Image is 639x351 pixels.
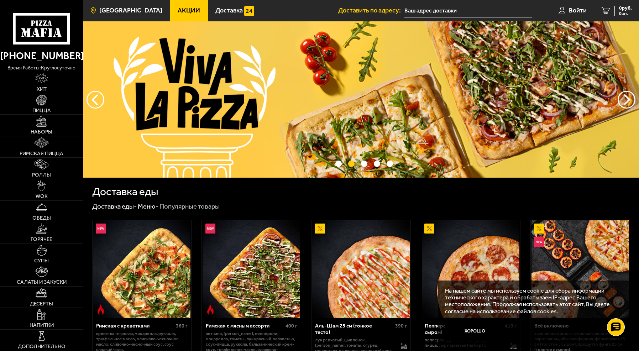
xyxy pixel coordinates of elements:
[286,323,297,329] span: 400 г
[205,304,215,314] img: Острое блюдо
[31,129,52,135] span: Наборы
[87,91,104,109] button: следующий
[404,4,532,17] input: Ваш адрес доставки
[424,224,434,234] img: Акционный
[315,224,325,234] img: Акционный
[92,203,137,210] a: Доставка еды-
[445,321,505,341] button: Хорошо
[618,91,635,109] button: предыдущий
[421,220,520,318] a: АкционныйПепперони 25 см (толстое с сыром)
[387,161,393,167] button: точки переключения
[32,108,51,113] span: Пицца
[374,161,380,167] button: точки переключения
[531,220,630,318] a: АкционныйНовинкаВсё включено
[206,323,284,329] div: Римская с мясным ассорти
[93,220,191,318] img: Римская с креветками
[312,220,410,318] img: Аль-Шам 25 см (тонкое тесто)
[36,194,48,199] span: WOK
[96,304,106,314] img: Острое блюдо
[534,224,544,234] img: Акционный
[31,237,52,242] span: Горячее
[96,323,174,329] div: Римская с креветками
[32,215,51,221] span: Обеды
[215,7,243,14] span: Доставка
[531,220,629,318] img: Всё включено
[20,151,63,156] span: Римская пицца
[395,323,407,329] span: 390 г
[338,7,404,14] span: Доставить по адресу:
[30,301,53,307] span: Десерты
[203,220,300,318] img: Римская с мясным ассорти
[93,220,192,318] a: НовинкаОстрое блюдоРимская с креветками
[315,323,393,336] div: Аль-Шам 25 см (тонкое тесто)
[17,279,67,285] span: Салаты и закуски
[178,7,200,14] span: Акции
[96,224,106,234] img: Новинка
[99,7,162,14] span: [GEOGRAPHIC_DATA]
[425,323,503,336] div: Пепперони 25 см (толстое с сыром)
[37,87,47,92] span: Хит
[425,337,503,348] p: пепперони, [PERSON_NAME], соус-пицца, сыр пармезан (на борт).
[92,187,158,197] h1: Доставка еды
[311,220,410,318] a: АкционныйАль-Шам 25 см (тонкое тесто)
[348,161,355,167] button: точки переключения
[32,172,51,178] span: Роллы
[619,11,632,16] span: 0 шт.
[176,323,188,329] span: 360 г
[445,287,619,315] p: На нашем сайте мы используем cookie для сбора информации технического характера и обрабатываем IP...
[34,258,49,263] span: Супы
[30,323,54,328] span: Напитки
[422,220,519,318] img: Пепперони 25 см (толстое с сыром)
[534,237,544,247] img: Новинка
[335,161,342,167] button: точки переключения
[202,220,301,318] a: НовинкаОстрое блюдоРимская с мясным ассорти
[159,202,220,211] div: Популярные товары
[361,161,367,167] button: точки переключения
[244,6,254,16] img: 15daf4d41897b9f0e9f617042186c801.svg
[18,344,66,349] span: Дополнительно
[619,6,632,11] span: 0 руб.
[205,224,215,234] img: Новинка
[569,7,587,14] span: Войти
[138,203,158,210] a: Меню-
